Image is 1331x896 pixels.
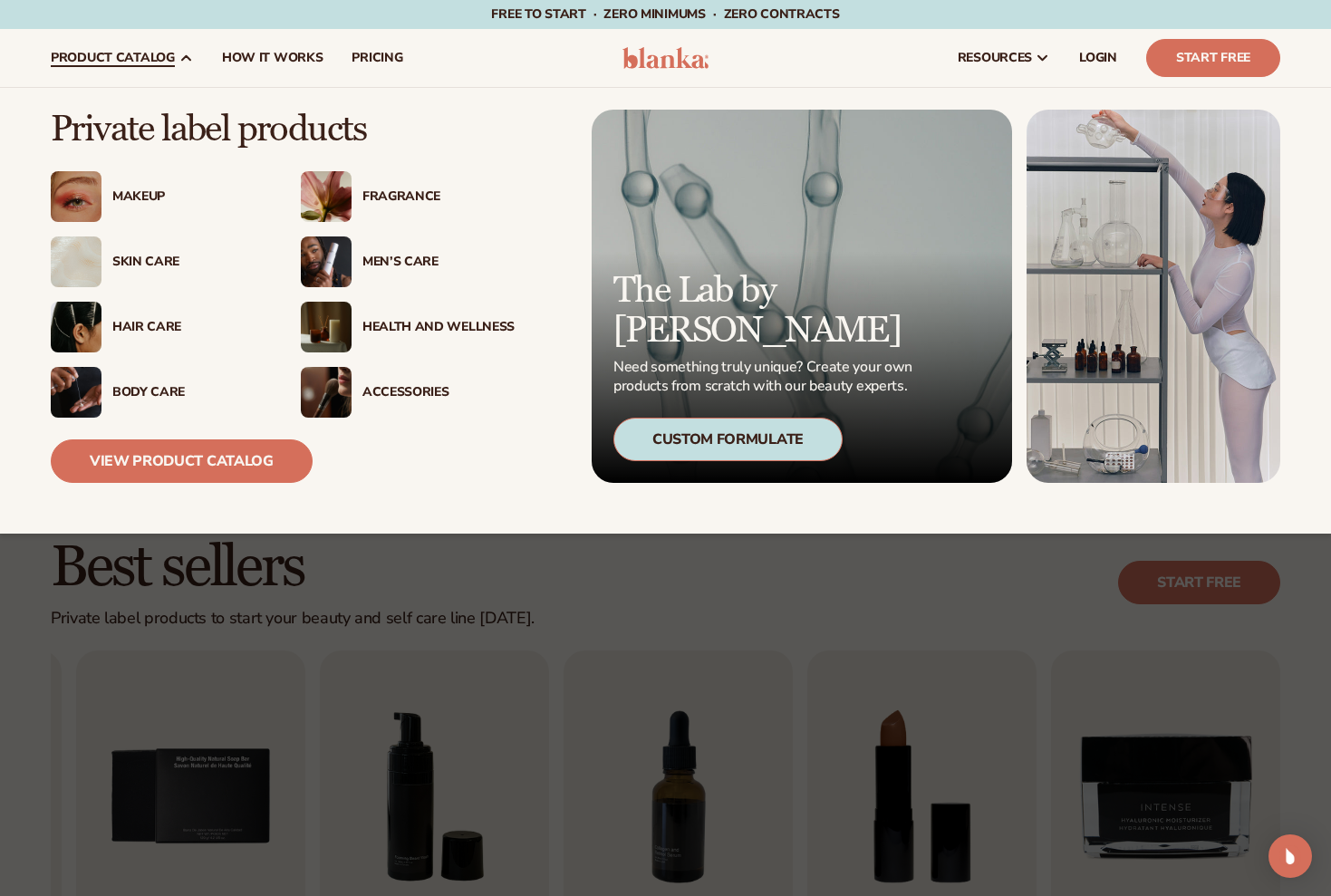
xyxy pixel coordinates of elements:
[301,302,352,352] img: Candles and incense on table.
[301,171,352,222] img: Pink blooming flower.
[613,418,843,461] div: Custom Formulate
[112,320,265,335] div: Hair Care
[301,236,352,287] img: Male holding moisturizer bottle.
[1065,29,1132,87] a: LOGIN
[958,51,1032,65] span: resources
[51,302,265,352] a: Female hair pulled back with clips. Hair Care
[362,385,515,400] div: Accessories
[301,302,515,352] a: Candles and incense on table. Health And Wellness
[613,271,918,351] p: The Lab by [PERSON_NAME]
[337,29,417,87] a: pricing
[943,29,1065,87] a: resources
[301,236,515,287] a: Male holding moisturizer bottle. Men’s Care
[51,302,101,352] img: Female hair pulled back with clips.
[222,51,323,65] span: How It Works
[301,171,515,222] a: Pink blooming flower. Fragrance
[51,171,101,222] img: Female with glitter eye makeup.
[362,255,515,270] div: Men’s Care
[362,189,515,205] div: Fragrance
[622,47,709,69] img: logo
[112,255,265,270] div: Skin Care
[51,439,313,483] a: View Product Catalog
[51,236,101,287] img: Cream moisturizer swatch.
[491,5,839,23] span: Free to start · ZERO minimums · ZERO contracts
[51,110,515,149] p: Private label products
[1146,39,1280,77] a: Start Free
[51,171,265,222] a: Female with glitter eye makeup. Makeup
[592,110,1012,483] a: Microscopic product formula. The Lab by [PERSON_NAME] Need something truly unique? Create your ow...
[51,51,175,65] span: product catalog
[613,358,918,396] p: Need something truly unique? Create your own products from scratch with our beauty experts.
[51,367,101,418] img: Male hand applying moisturizer.
[352,51,402,65] span: pricing
[1268,834,1312,878] div: Open Intercom Messenger
[51,367,265,418] a: Male hand applying moisturizer. Body Care
[1027,110,1280,483] img: Female in lab with equipment.
[112,189,265,205] div: Makeup
[112,385,265,400] div: Body Care
[36,29,207,87] a: product catalog
[51,236,265,287] a: Cream moisturizer swatch. Skin Care
[301,367,515,418] a: Female with makeup brush. Accessories
[207,29,338,87] a: How It Works
[301,367,352,418] img: Female with makeup brush.
[1079,51,1117,65] span: LOGIN
[362,320,515,335] div: Health And Wellness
